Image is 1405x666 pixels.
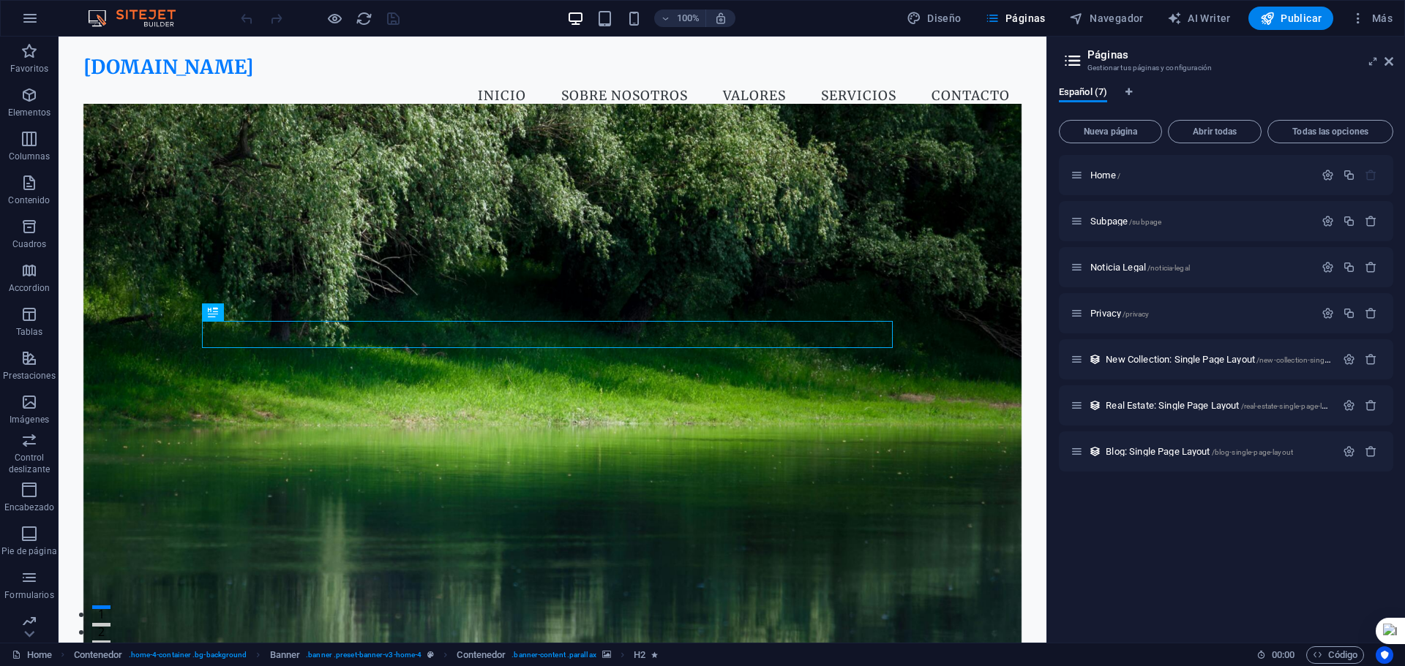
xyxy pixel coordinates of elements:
div: Configuración [1343,353,1355,366]
span: Publicar [1260,11,1322,26]
button: Diseño [901,7,967,30]
span: 00 00 [1272,646,1295,664]
span: Abrir todas [1174,127,1255,136]
span: Haz clic para seleccionar y doble clic para editar [270,646,301,664]
div: Subpage/subpage [1086,216,1314,226]
p: Imágenes [10,414,49,425]
button: Más [1345,7,1398,30]
div: Configuración [1322,261,1334,273]
img: Editor Logo [84,10,194,27]
p: Formularios [4,589,53,601]
div: Diseño (Ctrl+Alt+Y) [901,7,967,30]
button: 1 [34,569,52,572]
span: . home-4-container .bg-background [129,646,247,664]
span: Nueva página [1065,127,1155,136]
div: New Collection: Single Page Layout/new-collection-single-page-layout [1101,355,1335,364]
div: La página principal no puede eliminarse [1365,169,1377,181]
p: Encabezado [4,502,54,513]
h6: 100% [676,10,700,27]
span: /blog-single-page-layout [1212,448,1293,456]
div: Duplicar [1343,261,1355,273]
span: /subpage [1129,218,1161,226]
span: Haz clic para abrir la página [1090,308,1149,319]
span: /new-collection-single-page-layout [1256,356,1371,364]
div: Eliminar [1365,445,1377,458]
span: Haz clic para abrir la página [1090,262,1190,273]
button: Todas las opciones [1267,120,1393,143]
div: Pestañas de idiomas [1059,86,1393,114]
a: Haz clic para cancelar la selección y doble clic para abrir páginas [12,646,52,664]
div: Duplicar [1343,169,1355,181]
div: Configuración [1322,307,1334,319]
span: Todas las opciones [1274,127,1387,136]
p: Pie de página [1,545,56,557]
span: Haz clic para seleccionar y doble clic para editar [457,646,506,664]
div: Configuración [1322,169,1334,181]
div: Noticia Legal/noticia-legal [1086,262,1314,272]
span: /real-estate-single-page-layout [1241,402,1341,410]
button: Publicar [1248,7,1334,30]
button: Navegador [1063,7,1150,30]
div: Duplicar [1343,307,1355,319]
div: Eliminar [1365,261,1377,273]
button: Haz clic para salir del modo de previsualización y seguir editando [326,10,343,27]
button: Usercentrics [1376,646,1393,664]
span: . banner .preset-banner-v3-home-4 [306,646,421,664]
button: Abrir todas [1168,120,1262,143]
button: AI Writer [1161,7,1237,30]
span: Código [1313,646,1357,664]
span: . banner-content .parallax [512,646,596,664]
span: Haz clic para abrir la página [1106,354,1371,365]
p: Cuadros [12,238,47,250]
button: 100% [654,10,706,27]
button: 2 [34,586,52,590]
div: Real Estate: Single Page Layout/real-estate-single-page-layout [1101,401,1335,410]
i: Al redimensionar, ajustar el nivel de zoom automáticamente para ajustarse al dispositivo elegido. [714,12,727,25]
i: Este elemento es un preajuste personalizable [427,651,434,659]
p: Columnas [9,151,50,162]
span: Más [1351,11,1393,26]
span: : [1282,649,1284,660]
button: Páginas [979,7,1052,30]
div: Configuración [1322,215,1334,227]
div: Configuración [1343,399,1355,412]
div: Privacy/privacy [1086,309,1314,318]
button: reload [355,10,372,27]
button: 3 [34,604,52,608]
div: Duplicar [1343,215,1355,227]
span: Haz clic para abrir la página [1090,170,1120,181]
span: Haz clic para abrir la página [1106,446,1293,457]
span: Español (7) [1059,83,1107,104]
div: Este diseño se usa como una plantilla para todos los elementos (como por ejemplo un post de un bl... [1089,445,1101,458]
span: AI Writer [1167,11,1231,26]
span: Diseño [907,11,962,26]
i: El elemento contiene una animación [651,651,658,659]
span: /noticia-legal [1147,264,1190,272]
div: Eliminar [1365,399,1377,412]
p: Accordion [9,282,50,294]
p: Prestaciones [3,370,55,382]
span: Haz clic para abrir la página [1090,216,1161,227]
button: Código [1306,646,1364,664]
span: Haz clic para seleccionar y doble clic para editar [634,646,645,664]
p: Tablas [16,326,43,338]
h2: Páginas [1087,48,1393,61]
div: Eliminar [1365,215,1377,227]
h6: Tiempo de la sesión [1256,646,1295,664]
i: Este elemento contiene un fondo [602,651,611,659]
div: Blog: Single Page Layout/blog-single-page-layout [1101,447,1335,456]
h3: Gestionar tus páginas y configuración [1087,61,1364,75]
i: Volver a cargar página [356,10,372,27]
span: Navegador [1069,11,1144,26]
span: / [1117,172,1120,180]
span: Haz clic para seleccionar y doble clic para editar [74,646,123,664]
span: Haz clic para abrir la página [1106,400,1341,411]
div: Este diseño se usa como una plantilla para todos los elementos (como por ejemplo un post de un bl... [1089,399,1101,412]
span: /privacy [1123,310,1149,318]
div: Configuración [1343,445,1355,458]
nav: breadcrumb [74,646,659,664]
div: Este diseño se usa como una plantilla para todos los elementos (como por ejemplo un post de un bl... [1089,353,1101,366]
div: Eliminar [1365,307,1377,319]
p: Elementos [8,107,50,118]
div: Home/ [1086,170,1314,180]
